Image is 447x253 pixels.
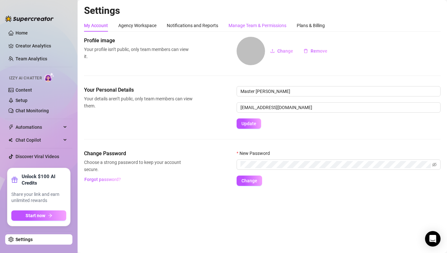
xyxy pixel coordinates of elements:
[11,210,66,221] button: Start nowarrow-right
[16,87,32,93] a: Content
[16,122,61,132] span: Automations
[84,5,441,17] h2: Settings
[26,213,45,218] span: Start now
[84,86,193,94] span: Your Personal Details
[303,49,308,53] span: delete
[240,161,431,168] input: New Password
[84,37,193,45] span: Profile image
[118,22,156,29] div: Agency Workspace
[84,46,193,60] span: Your profile isn’t public, only team members can view it.
[241,178,257,183] span: Change
[84,22,108,29] div: My Account
[16,98,27,103] a: Setup
[84,159,193,173] span: Choose a strong password to keep your account secure.
[8,125,14,130] span: thunderbolt
[48,213,52,218] span: arrow-right
[16,135,61,145] span: Chat Copilot
[241,121,256,126] span: Update
[311,48,327,54] span: Remove
[11,177,18,183] span: gift
[167,22,218,29] div: Notifications and Reports
[237,176,262,186] button: Change
[44,73,54,82] img: AI Chatter
[16,41,67,51] a: Creator Analytics
[16,30,28,35] a: Home
[22,173,66,186] strong: Unlock $100 AI Credits
[277,48,293,54] span: Change
[298,46,333,56] button: Remove
[237,102,441,113] input: Enter new email
[9,75,42,81] span: Izzy AI Chatter
[16,237,33,242] a: Settings
[84,150,193,157] span: Change Password
[84,174,121,185] button: Forgot password?
[16,154,59,159] a: Discover Viral Videos
[432,162,437,167] span: eye-invisible
[16,108,49,113] a: Chat Monitoring
[425,231,441,247] div: Open Intercom Messenger
[237,150,274,157] label: New Password
[297,22,325,29] div: Plans & Billing
[84,177,121,182] span: Forgot password?
[16,56,47,61] a: Team Analytics
[5,15,54,22] img: logo-BBDzfeDw.svg
[270,49,275,53] span: upload
[265,46,298,56] button: Change
[11,191,66,204] span: Share your link and earn unlimited rewards
[229,22,286,29] div: Manage Team & Permissions
[237,118,261,129] button: Update
[84,95,193,109] span: Your details aren’t public, only team members can view them.
[8,138,13,142] img: Chat Copilot
[237,86,441,96] input: Enter name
